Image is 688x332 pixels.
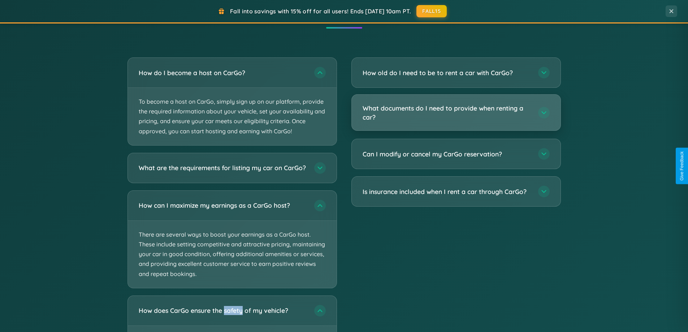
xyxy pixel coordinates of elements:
h3: Can I modify or cancel my CarGo reservation? [363,150,531,159]
h3: What documents do I need to provide when renting a car? [363,104,531,121]
p: To become a host on CarGo, simply sign up on our platform, provide the required information about... [128,88,337,145]
h3: How old do I need to be to rent a car with CarGo? [363,68,531,77]
h3: Is insurance included when I rent a car through CarGo? [363,187,531,196]
button: FALL15 [416,5,447,17]
span: Fall into savings with 15% off for all users! Ends [DATE] 10am PT. [230,8,411,15]
p: There are several ways to boost your earnings as a CarGo host. These include setting competitive ... [128,221,337,288]
h3: How do I become a host on CarGo? [139,68,307,77]
h3: What are the requirements for listing my car on CarGo? [139,163,307,172]
div: Give Feedback [679,151,684,181]
h3: How can I maximize my earnings as a CarGo host? [139,201,307,210]
h3: How does CarGo ensure the safety of my vehicle? [139,306,307,315]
